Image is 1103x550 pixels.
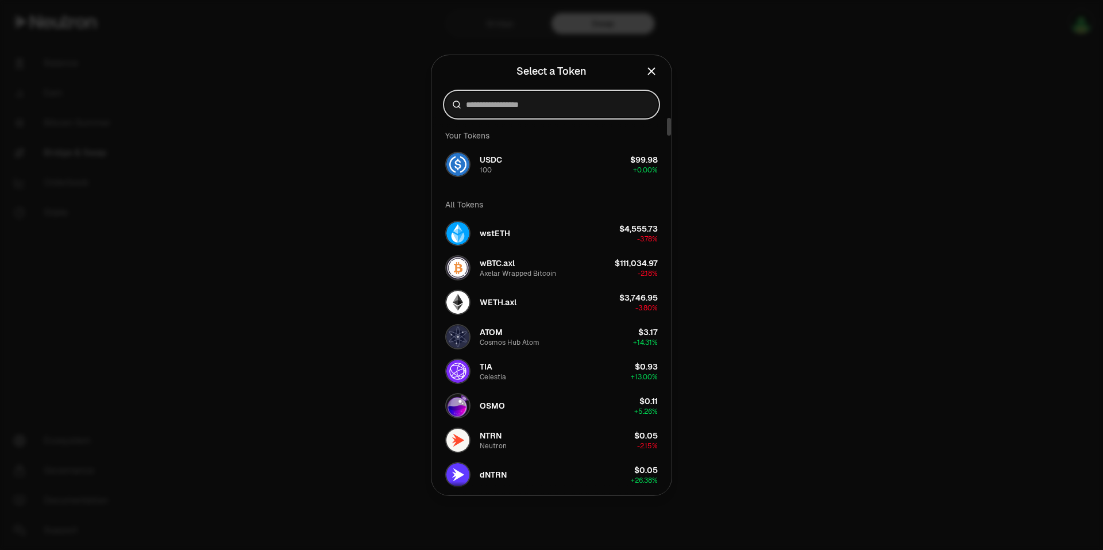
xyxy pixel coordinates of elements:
[633,338,658,347] span: + 14.31%
[634,464,658,476] div: $0.05
[438,147,665,182] button: USDC LogoUSDC100$99.98+0.00%
[639,395,658,407] div: $0.11
[438,354,665,389] button: TIA LogoTIACelestia$0.93+13.00%
[438,457,665,492] button: dNTRN LogodNTRN$0.05+26.38%
[480,269,556,278] div: Axelar Wrapped Bitcoin
[446,394,469,417] img: OSMO Logo
[633,166,658,175] span: + 0.00%
[480,326,503,338] span: ATOM
[480,297,516,308] span: WETH.axl
[438,423,665,457] button: NTRN LogoNTRNNeutron$0.05-2.15%
[480,441,507,451] div: Neutron
[438,124,665,147] div: Your Tokens
[619,292,658,303] div: $3,746.95
[634,430,658,441] div: $0.05
[635,361,658,372] div: $0.93
[446,153,469,176] img: USDC Logo
[638,269,658,278] span: -2.18%
[516,63,587,79] div: Select a Token
[446,429,469,452] img: NTRN Logo
[480,154,502,166] span: USDC
[480,400,505,411] span: OSMO
[637,441,658,451] span: -2.15%
[631,476,658,485] span: + 26.38%
[446,222,469,245] img: wstETH Logo
[480,338,539,347] div: Cosmos Hub Atom
[480,166,492,175] div: 100
[637,234,658,244] span: -3.78%
[615,257,658,269] div: $111,034.97
[438,193,665,216] div: All Tokens
[645,63,658,79] button: Close
[446,325,469,348] img: ATOM Logo
[438,320,665,354] button: ATOM LogoATOMCosmos Hub Atom$3.17+14.31%
[630,154,658,166] div: $99.98
[438,389,665,423] button: OSMO LogoOSMO$0.11+5.26%
[480,430,502,441] span: NTRN
[638,326,658,338] div: $3.17
[480,469,507,480] span: dNTRN
[480,372,506,382] div: Celestia
[438,251,665,285] button: wBTC.axl LogowBTC.axlAxelar Wrapped Bitcoin$111,034.97-2.18%
[480,361,492,372] span: TIA
[446,463,469,486] img: dNTRN Logo
[446,256,469,279] img: wBTC.axl Logo
[438,216,665,251] button: wstETH LogowstETH$4,555.73-3.78%
[631,372,658,382] span: + 13.00%
[438,285,665,320] button: WETH.axl LogoWETH.axl$3,746.95-3.80%
[634,407,658,416] span: + 5.26%
[480,257,515,269] span: wBTC.axl
[480,228,510,239] span: wstETH
[619,223,658,234] div: $4,555.73
[446,291,469,314] img: WETH.axl Logo
[635,303,658,313] span: -3.80%
[446,360,469,383] img: TIA Logo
